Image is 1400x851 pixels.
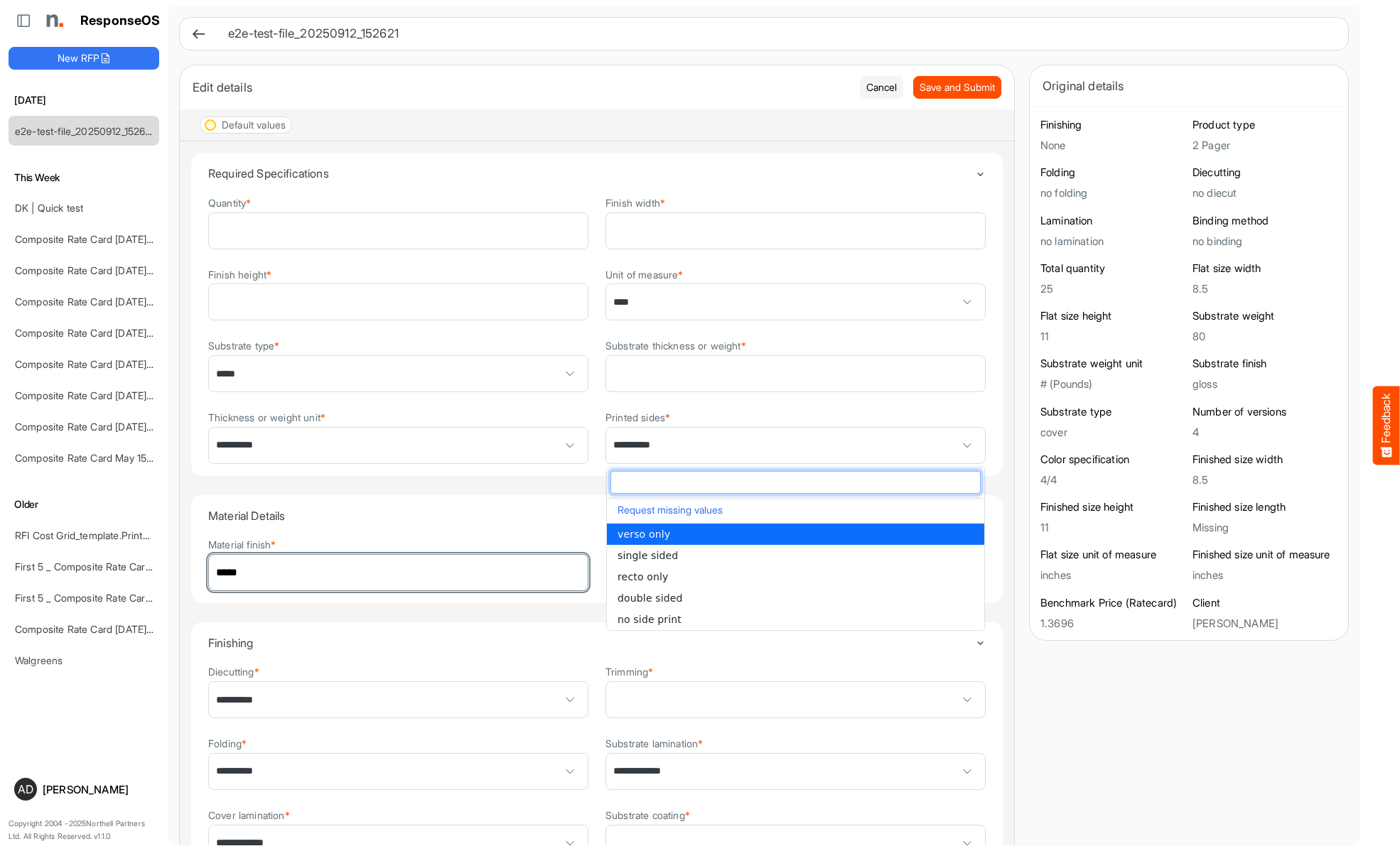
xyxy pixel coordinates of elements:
h6: Substrate finish [1192,357,1337,371]
h5: 2 Pager [1192,139,1337,151]
a: Composite Rate Card [DATE] mapping test_deleted [15,264,247,276]
a: RFI Cost Grid_template.Prints and warehousing [15,529,229,541]
h6: Finished size unit of measure [1192,548,1337,562]
label: Substrate lamination [605,738,703,749]
h5: 11 [1040,330,1185,342]
h5: None [1040,139,1185,151]
label: Substrate thickness or weight [605,340,746,351]
h5: 4/4 [1040,474,1185,486]
summary: Toggle content [208,495,986,536]
summary: Toggle content [208,153,986,194]
h6: Flat size unit of measure [1040,548,1185,562]
label: Cover lamination [208,810,290,820]
div: Default values [222,120,286,130]
button: Feedback [1373,386,1400,465]
h5: 11 [1040,521,1185,533]
h6: e2e-test-file_20250912_152621 [228,28,1325,40]
h6: [DATE] [9,92,159,108]
img: Northell [39,6,68,35]
a: e2e-test-file_20250912_152621 [15,125,155,137]
h5: 25 [1040,283,1185,295]
span: recto only [618,571,668,582]
label: Finish width [605,197,665,208]
h6: Benchmark Price (Ratecard) [1040,596,1185,610]
h6: Color specification [1040,452,1185,467]
label: Trimming [605,666,653,677]
h6: Total quantity [1040,261,1185,276]
h5: cover [1040,426,1185,438]
h5: no diecut [1192,187,1337,199]
button: Request missing values [614,501,977,519]
h6: Substrate type [1040,405,1185,419]
h5: 8.5 [1192,283,1337,295]
h6: Diecutting [1192,166,1337,180]
h5: no folding [1040,187,1185,199]
h6: Client [1192,596,1337,610]
h4: Required Specifications [208,167,975,180]
h6: Folding [1040,166,1185,180]
input: dropdownlistfilter [611,472,980,493]
label: Folding [208,738,247,749]
h6: Flat size width [1192,261,1337,276]
h6: Flat size height [1040,309,1185,323]
a: Composite Rate Card [DATE] mapping test [15,623,208,635]
h5: inches [1040,569,1185,581]
h5: inches [1192,569,1337,581]
a: Composite Rate Card [DATE] mapping test_deleted [15,358,247,370]
h5: 80 [1192,330,1337,342]
h6: Finishing [1040,118,1185,132]
div: dropdownlist [606,467,985,630]
div: Original details [1043,76,1335,96]
span: Save and Submit [920,80,995,95]
span: single sided [618,550,678,561]
label: Thickness or weight unit [208,412,325,423]
span: verso only [618,529,670,540]
h5: # (Pounds) [1040,378,1185,390]
h6: This Week [9,170,159,185]
h6: Finished size length [1192,500,1337,514]
h5: Missing [1192,521,1337,533]
h5: no lamination [1040,235,1185,247]
label: Finish height [208,269,271,280]
span: AD [18,784,33,795]
h6: Finished size height [1040,500,1185,514]
button: Save and Submit Progress [913,76,1001,99]
label: Printed sides [605,412,670,423]
a: DK | Quick test [15,202,83,214]
h6: Product type [1192,118,1337,132]
a: Composite Rate Card [DATE] mapping test_deleted [15,327,247,339]
button: New RFP [9,47,159,70]
p: Copyright 2004 - 2025 Northell Partners Ltd. All Rights Reserved. v 1.1.0 [9,818,159,842]
span: double sided [618,592,683,604]
h4: Material Details [208,509,975,522]
div: [PERSON_NAME] [43,784,154,795]
h6: Finished size width [1192,452,1337,467]
label: Diecutting [208,666,259,677]
ul: popup [607,524,984,630]
label: Material finish [208,539,276,550]
h5: 1.3696 [1040,617,1185,629]
button: Cancel [860,76,903,99]
h6: Older [9,497,159,512]
h4: Finishing [208,636,975,649]
a: Composite Rate Card [DATE] mapping test_deleted [15,296,247,308]
label: Substrate coating [605,810,690,820]
summary: Toggle content [208,622,986,663]
a: Composite Rate Card [DATE]_smaller [15,233,183,245]
h6: Binding method [1192,214,1337,228]
h6: Lamination [1040,214,1185,228]
label: Unit of measure [605,269,684,280]
a: Walgreens [15,654,63,666]
label: Quantity [208,197,251,208]
a: Composite Rate Card [DATE] mapping test [15,421,208,433]
h6: Substrate weight [1192,309,1337,323]
h5: no binding [1192,235,1337,247]
a: Composite Rate Card May 15-2 [15,452,157,464]
h1: ResponseOS [80,13,161,28]
h5: gloss [1192,378,1337,390]
h5: 8.5 [1192,474,1337,486]
h6: Number of versions [1192,405,1337,419]
a: First 5 _ Composite Rate Card [DATE] [15,592,185,604]
a: First 5 _ Composite Rate Card [DATE] [15,560,185,573]
h5: [PERSON_NAME] [1192,617,1337,629]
